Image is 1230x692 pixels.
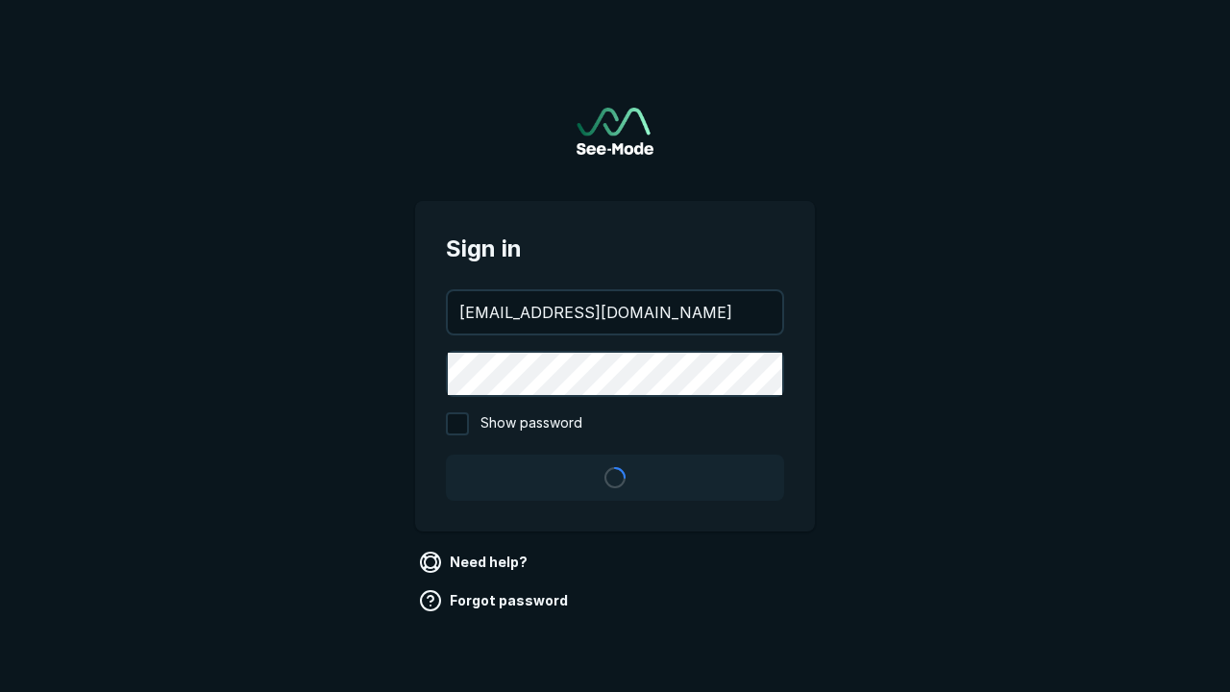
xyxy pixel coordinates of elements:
a: Forgot password [415,585,576,616]
img: See-Mode Logo [577,108,653,155]
span: Show password [480,412,582,435]
input: your@email.com [448,291,782,334]
a: Go to sign in [577,108,653,155]
a: Need help? [415,547,535,578]
span: Sign in [446,232,784,266]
